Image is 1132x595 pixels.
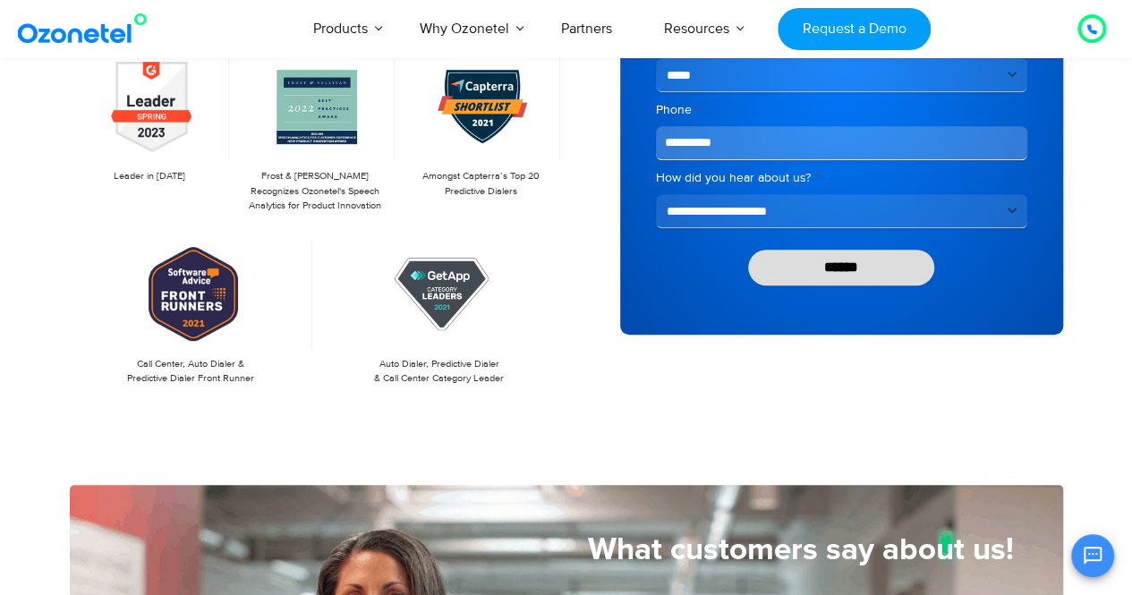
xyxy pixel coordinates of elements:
p: Leader in [DATE] [79,169,221,184]
p: Auto Dialer, Predictive Dialer & Call Center Category Leader [327,357,552,387]
a: Request a Demo [778,8,931,50]
p: Frost & [PERSON_NAME] Recognizes Ozonetel's Speech Analytics for Product Innovation [243,169,386,214]
p: Amongst Capterra’s Top 20 Predictive Dialers [409,169,551,199]
label: Phone [656,101,1027,119]
h5: What customers say about us! [70,534,1014,565]
p: Call Center, Auto Dialer & Predictive Dialer Front Runner [79,357,304,387]
label: How did you hear about us? [656,169,1027,187]
button: Open chat [1071,534,1114,577]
